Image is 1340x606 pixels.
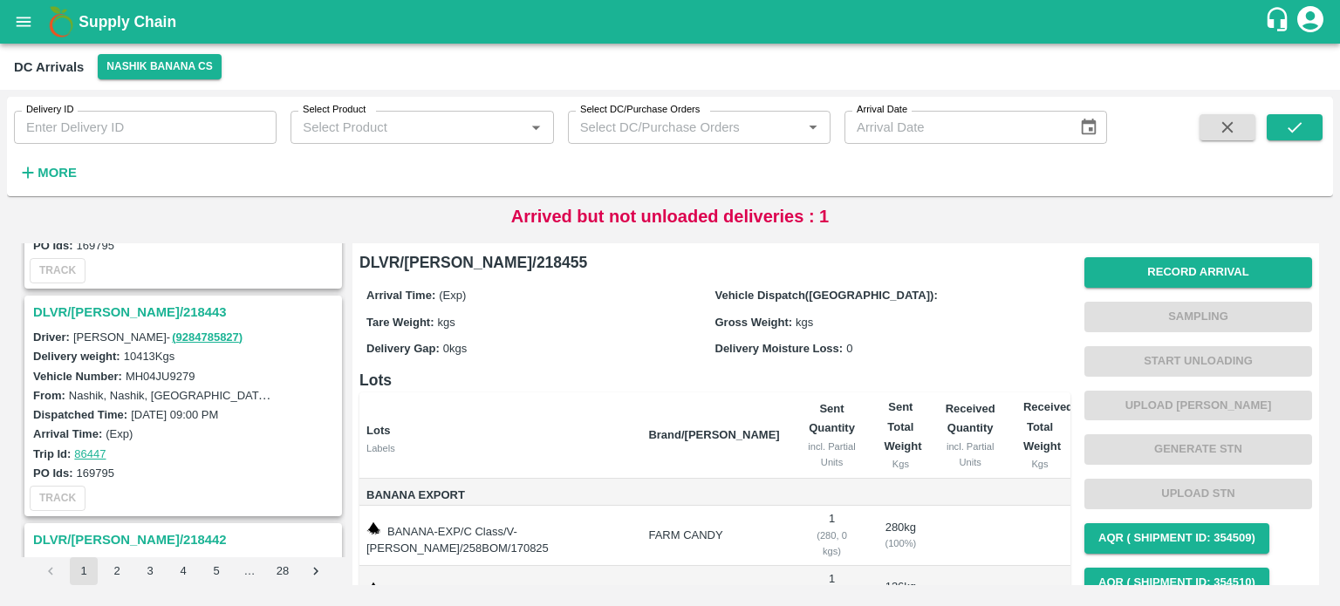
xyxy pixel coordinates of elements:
label: PO Ids: [33,239,73,252]
td: FARM CANDY [634,506,793,566]
p: Arrived but not unloaded deliveries : 1 [511,203,830,229]
button: page 1 [70,557,98,585]
label: Vehicle Dispatch([GEOGRAPHIC_DATA]): [715,289,938,302]
b: Sent Quantity [809,402,855,434]
button: Go to page 4 [169,557,197,585]
button: AQR ( Shipment Id: 354509) [1084,523,1269,554]
a: Supply Chain [79,10,1264,34]
label: 10413 Kgs [124,350,175,363]
button: Choose date [1072,111,1105,144]
label: Nashik, Nashik, [GEOGRAPHIC_DATA], [GEOGRAPHIC_DATA], [GEOGRAPHIC_DATA] [69,388,517,402]
label: Driver: [33,330,70,344]
div: Kgs [884,456,917,472]
h3: DLVR/[PERSON_NAME]/218443 [33,301,338,323]
button: Select DC [98,54,222,79]
label: Tare Weight: [366,316,434,329]
button: Open [524,116,547,139]
label: Arrival Time: [366,289,435,302]
label: Delivery ID [26,103,73,117]
button: AQR ( Shipment Id: 354510) [1084,568,1269,598]
b: Received Total Weight [1023,400,1073,453]
a: 86447 [74,447,106,460]
input: Select Product [296,116,519,139]
button: Go to page 28 [269,557,297,585]
button: Go to page 3 [136,557,164,585]
h6: DLVR/[PERSON_NAME]/218455 [359,250,1070,275]
strong: More [38,166,77,180]
label: Select Product [303,103,366,117]
label: [DATE] 09:00 PM [131,408,218,421]
a: (9284785827) [172,330,243,344]
img: logo [44,4,79,39]
div: Kgs [1023,456,1056,472]
nav: pagination navigation [34,557,332,585]
label: Dispatched Time: [33,408,127,421]
label: Arrival Time: [33,427,102,440]
input: Arrival Date [844,111,1065,144]
td: 280 kg [870,506,931,566]
td: 1 [794,506,871,566]
label: Vehicle Number: [33,370,122,383]
h3: DLVR/[PERSON_NAME]/218442 [33,528,338,551]
div: incl. Partial Units [808,439,857,471]
span: kgs [438,316,455,329]
div: incl. Partial Units [945,439,995,471]
input: Select DC/Purchase Orders [573,116,774,139]
label: Arrival Date [857,103,907,117]
label: PO Ids: [33,466,73,480]
b: Brand/[PERSON_NAME] [648,428,779,441]
img: weight [366,521,380,535]
label: From: [33,389,65,402]
div: DC Arrivals [14,56,84,78]
b: Sent Total Weight [884,400,921,453]
button: Record Arrival [1084,257,1312,288]
button: Go to next page [302,557,330,585]
button: Open [802,116,824,139]
button: open drawer [3,2,44,42]
div: … [236,563,263,580]
label: Gross Weight: [715,316,793,329]
label: 169795 [77,466,114,480]
span: Banana Export [366,486,634,506]
b: Supply Chain [79,13,176,31]
input: Enter Delivery ID [14,111,277,144]
span: 0 [846,342,852,355]
span: kgs [796,316,813,329]
label: 169795 [77,239,114,252]
div: account of current user [1295,3,1326,40]
label: (Exp) [106,427,133,440]
button: Go to page 2 [103,557,131,585]
button: Go to page 5 [202,557,230,585]
td: BANANA-EXP/C Class/V-[PERSON_NAME]/258BOM/170825 [359,506,634,566]
div: ( 280, 0 kgs) [808,528,857,560]
label: MH04JU9279 [126,370,195,383]
label: Delivery weight: [33,350,120,363]
span: 0 kgs [443,342,467,355]
span: (Exp) [439,289,466,302]
b: Received Quantity [946,402,995,434]
img: weight [366,582,380,596]
label: Trip Id: [33,447,71,460]
label: Delivery Moisture Loss: [715,342,844,355]
label: Delivery Gap: [366,342,440,355]
h6: Lots [359,368,1070,392]
div: ( 100 %) [884,535,917,551]
div: customer-support [1264,6,1295,37]
span: [PERSON_NAME] - [73,330,244,344]
button: More [14,158,81,187]
label: Select DC/Purchase Orders [580,103,700,117]
b: Lots [366,424,390,437]
div: Labels [366,440,634,456]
